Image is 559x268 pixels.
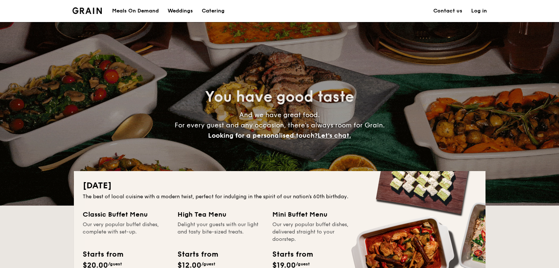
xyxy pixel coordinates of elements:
[83,209,169,220] div: Classic Buffet Menu
[272,249,312,260] div: Starts from
[72,7,102,14] a: Logotype
[72,7,102,14] img: Grain
[178,249,218,260] div: Starts from
[108,261,122,267] span: /guest
[83,180,477,192] h2: [DATE]
[296,261,310,267] span: /guest
[178,221,264,243] div: Delight your guests with our light and tasty bite-sized treats.
[178,209,264,220] div: High Tea Menu
[83,193,477,200] div: The best of local cuisine with a modern twist, perfect for indulging in the spirit of our nation’...
[272,209,358,220] div: Mini Buffet Menu
[83,249,123,260] div: Starts from
[83,221,169,243] div: Our very popular buffet dishes, complete with set-up.
[318,131,351,140] span: Let's chat.
[272,221,358,243] div: Our very popular buffet dishes, delivered straight to your doorstep.
[201,261,215,267] span: /guest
